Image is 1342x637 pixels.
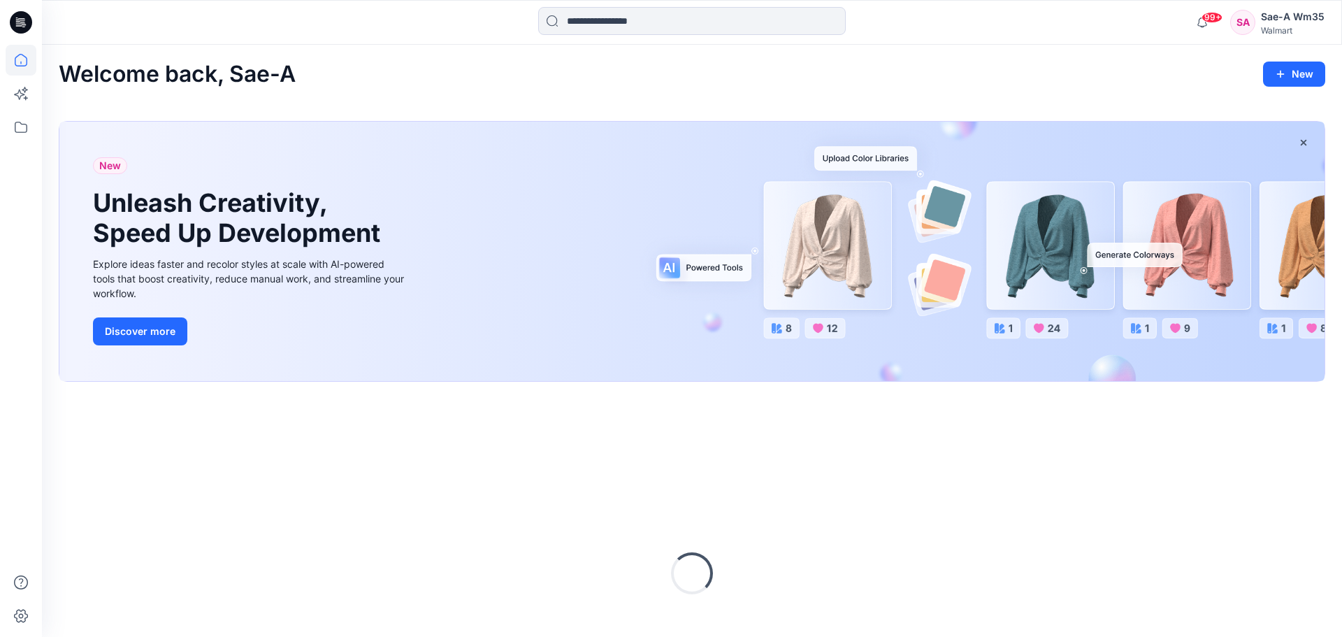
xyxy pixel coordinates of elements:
[1202,12,1222,23] span: 99+
[1263,62,1325,87] button: New
[99,157,121,174] span: New
[93,188,387,248] h1: Unleash Creativity, Speed Up Development
[1230,10,1255,35] div: SA
[1261,25,1325,36] div: Walmart
[59,62,296,87] h2: Welcome back, Sae-A
[93,317,407,345] a: Discover more
[93,257,407,301] div: Explore ideas faster and recolor styles at scale with AI-powered tools that boost creativity, red...
[1261,8,1325,25] div: Sae-A Wm35
[93,317,187,345] button: Discover more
